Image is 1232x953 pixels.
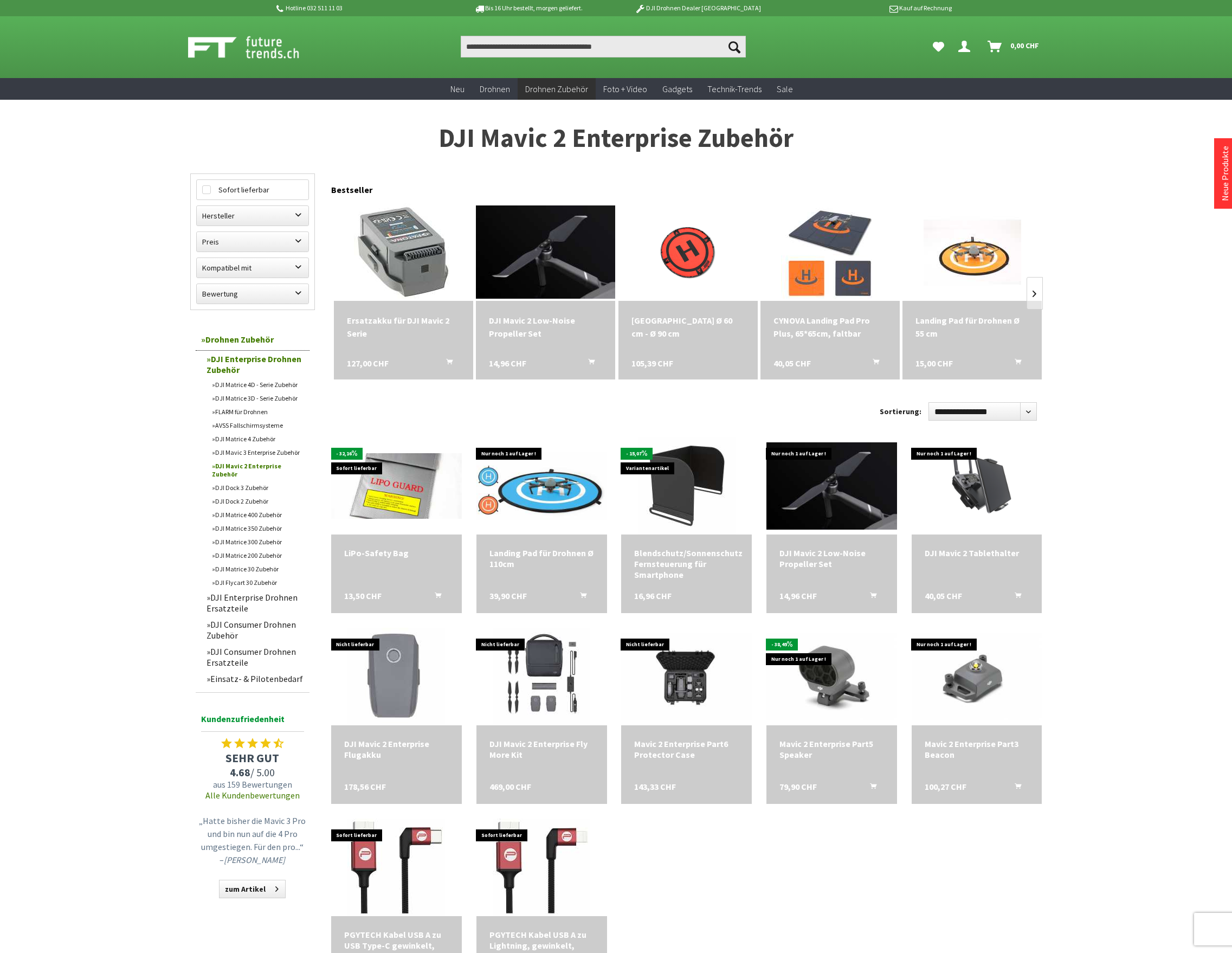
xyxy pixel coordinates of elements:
button: In den Warenkorb [860,357,886,371]
img: PGYTECH Kabel USB A zu USB Type-C gewinkelt, 35cm [347,819,445,916]
div: LiPo-Safety Bag [344,548,449,558]
label: Preis [197,232,308,252]
p: „Hatte bisher die Mavic 3 Pro und bin nun auf die 4 Pro umgestiegen. Für den pro...“ – [198,814,307,866]
a: Blendschutz/Sonnenschutz Fernsteuerung für Smartphone 16,96 CHF [634,548,739,580]
img: Landing Pad für Drohnen Ø 55 cm [924,203,1021,301]
a: Meine Favoriten [927,36,950,57]
img: DJI Mavic 2 Low-Noise Propeller Set [766,442,897,530]
label: Bewertung [197,284,308,304]
button: In den Warenkorb [857,781,883,795]
button: Suchen [723,36,746,57]
button: In den Warenkorb [857,590,883,604]
span: Drohnen Zubehör [525,83,588,94]
span: 143,33 CHF [634,781,676,792]
a: DJI Matrice 300 Zubehör [207,535,309,549]
span: 40,05 CHF [925,590,962,601]
span: 178,56 CHF [344,781,386,792]
a: DJI Consumer Drohnen Zubehör [201,616,309,643]
div: Ersatzakku für DJI Mavic 2 Serie [347,314,460,340]
div: DJI Mavic 2 Enterprise Flugakku [344,738,449,760]
a: Gadgets [655,78,700,100]
div: DJI Mavic 2 Tablethalter [925,548,1029,558]
span: 105,39 CHF [631,357,673,370]
span: 79,90 CHF [779,781,817,792]
a: DJI Mavic 2 Enterprise Fly More Kit 469,00 CHF [489,738,594,760]
div: Landing Pad für Drohnen Ø 110cm [489,548,594,569]
a: DJI Mavic 2 Low-Noise Propeller Set 14,96 CHF In den Warenkorb [779,548,884,569]
a: Hi, Serdar - Dein Konto [954,36,979,57]
a: Warenkorb [983,36,1044,57]
a: Technik-Trends [700,78,769,100]
span: aus 159 Bewertungen [196,779,309,790]
a: Neue Produkte [1220,146,1230,201]
a: DJI Mavic 2 Tablethalter 40,05 CHF In den Warenkorb [925,548,1029,558]
div: DJI Mavic 2 Enterprise Fly More Kit [489,738,594,760]
span: 127,00 CHF [347,357,389,370]
a: DJI Flycart 30 Zubehör [207,576,309,589]
a: Einsatz- & Pilotenbedarf [201,671,309,687]
img: Blendschutz/Sonnenschutz Fernsteuerung für Smartphone [638,437,736,535]
span: 469,00 CHF [489,781,531,792]
a: Drohnen Zubehör [196,329,309,351]
span: 100,27 CHF [925,781,966,792]
button: In den Warenkorb [422,590,448,604]
img: Mavic 2 Enterprise Part3 Beacon [912,633,1042,720]
button: In den Warenkorb [575,357,601,371]
span: Drohnen [480,83,510,94]
div: DJI Mavic 2 Low-Noise Propeller Set [489,314,602,340]
label: Sofort lieferbar [197,180,308,199]
em: [PERSON_NAME] [224,854,285,865]
a: Foto + Video [596,78,655,100]
input: Produkt, Marke, Kategorie, EAN, Artikelnummer… [461,36,746,57]
a: Alle Kundenbewertungen [205,790,300,801]
a: DJI Enterprise Drohnen Ersatzteile [201,589,309,616]
a: DJI Mavic 2 Low-Noise Propeller Set 14,96 CHF In den Warenkorb [489,314,602,340]
span: 14,96 CHF [779,590,817,601]
a: DJI Matrice 3D - Serie Zubehör [207,391,309,405]
a: Ersatzakku für DJI Mavic 2 Serie 127,00 CHF In den Warenkorb [347,314,460,340]
span: / 5.00 [196,765,309,779]
a: FLARM für Drohnen [207,405,309,418]
a: Landing Pad für Drohnen Ø 55 cm 15,00 CHF In den Warenkorb [915,314,1029,340]
div: CYNOVA Landing Pad Pro Plus, 65*65cm, faltbar [773,314,887,340]
img: CYNOVA Landing Pad Pro Plus, 65*65cm, faltbar [781,203,879,301]
a: LiPo-Safety Bag 13,50 CHF In den Warenkorb [344,548,449,558]
a: Neu [443,78,472,100]
span: Foto + Video [603,83,647,94]
div: [GEOGRAPHIC_DATA] Ø 60 cm - Ø 90 cm [631,314,745,340]
a: Landing Pad für Drohnen Ø 110cm 39,90 CHF In den Warenkorb [489,548,594,569]
a: DJI Enterprise Drohnen Zubehör [201,351,309,378]
span: Kundenzufriedenheit [201,712,304,732]
a: Mavic 2 Enterprise Part5 Speaker 79,90 CHF In den Warenkorb [779,738,884,760]
div: Mavic 2 Enterprise Part6 Protector Case [634,738,739,760]
span: Sale [777,83,793,94]
button: In den Warenkorb [567,590,593,604]
button: In den Warenkorb [433,357,459,371]
span: Neu [450,83,465,94]
a: DJI Matrice 400 Zubehör [207,508,309,521]
img: Mavic 2 Enterprise Part5 Speaker [766,633,897,720]
a: Drohnen [472,78,518,100]
a: DJI Mavic 2 Enterprise Zubehör [207,459,309,481]
button: In den Warenkorb [1002,781,1028,795]
a: Sale [769,78,801,100]
button: In den Warenkorb [1002,357,1028,371]
label: Kompatibel mit [197,258,308,278]
span: 14,96 CHF [489,357,526,370]
a: DJI Matrice 350 Zubehör [207,521,309,535]
a: DJI Mavic 2 Enterprise Flugakku 178,56 CHF [344,738,449,760]
p: Bis 16 Uhr bestellt, morgen geliefert. [444,2,613,15]
h1: DJI Mavic 2 Enterprise Zubehör [190,125,1042,152]
span: 15,00 CHF [915,357,953,370]
img: Hoodman Landeplatz Ø 60 cm - Ø 90 cm [639,203,737,301]
a: DJI Matrice 4D - Serie Zubehör [207,378,309,391]
a: DJI Matrice 30 Zubehör [207,562,309,576]
a: [GEOGRAPHIC_DATA] Ø 60 cm - Ø 90 cm 105,39 CHF [631,314,745,340]
img: Ersatzakku für DJI Mavic 2 Serie [354,203,453,301]
span: 13,50 CHF [344,590,382,601]
span: 16,96 CHF [634,590,672,601]
span: 40,05 CHF [773,357,811,370]
a: DJI Matrice 4 Zubehör [207,432,309,446]
div: Mavic 2 Enterprise Part5 Speaker [779,738,884,760]
img: Landing Pad für Drohnen Ø 110cm [476,452,607,520]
